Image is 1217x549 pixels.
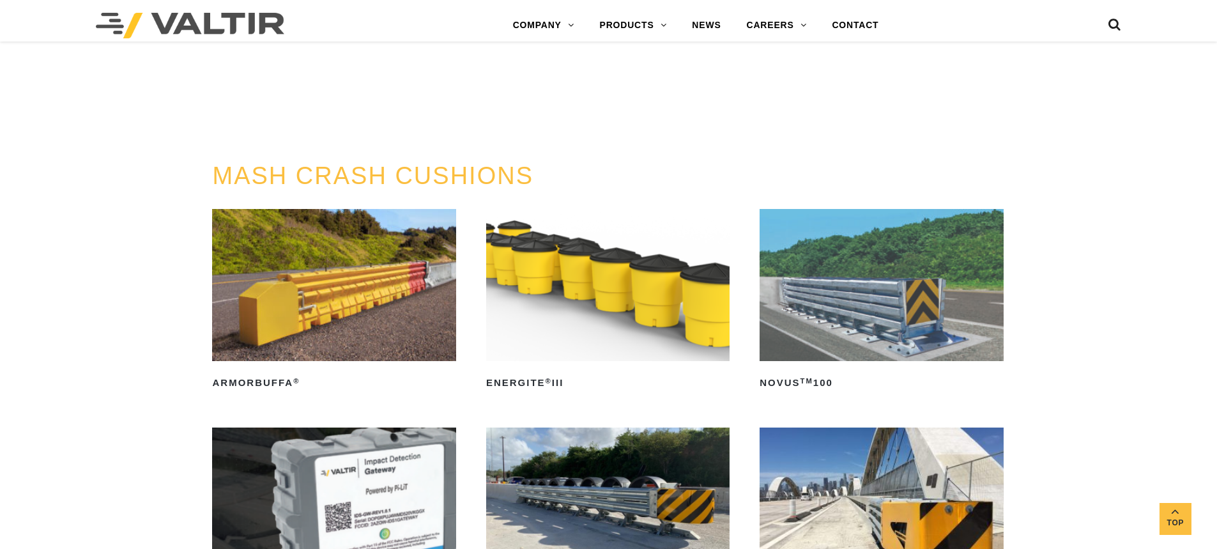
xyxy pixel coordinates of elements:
[819,13,891,38] a: CONTACT
[587,13,680,38] a: PRODUCTS
[679,13,733,38] a: NEWS
[500,13,587,38] a: COMPANY
[1160,503,1191,535] a: Top
[486,209,730,393] a: ENERGITE®III
[760,209,1003,393] a: NOVUSTM100
[760,373,1003,393] h2: NOVUS 100
[486,373,730,393] h2: ENERGITE III
[293,377,300,385] sup: ®
[96,13,284,38] img: Valtir
[1160,516,1191,530] span: Top
[212,209,455,393] a: ArmorBuffa®
[212,162,533,189] a: MASH CRASH CUSHIONS
[546,377,552,385] sup: ®
[212,373,455,393] h2: ArmorBuffa
[734,13,820,38] a: CAREERS
[800,377,813,385] sup: TM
